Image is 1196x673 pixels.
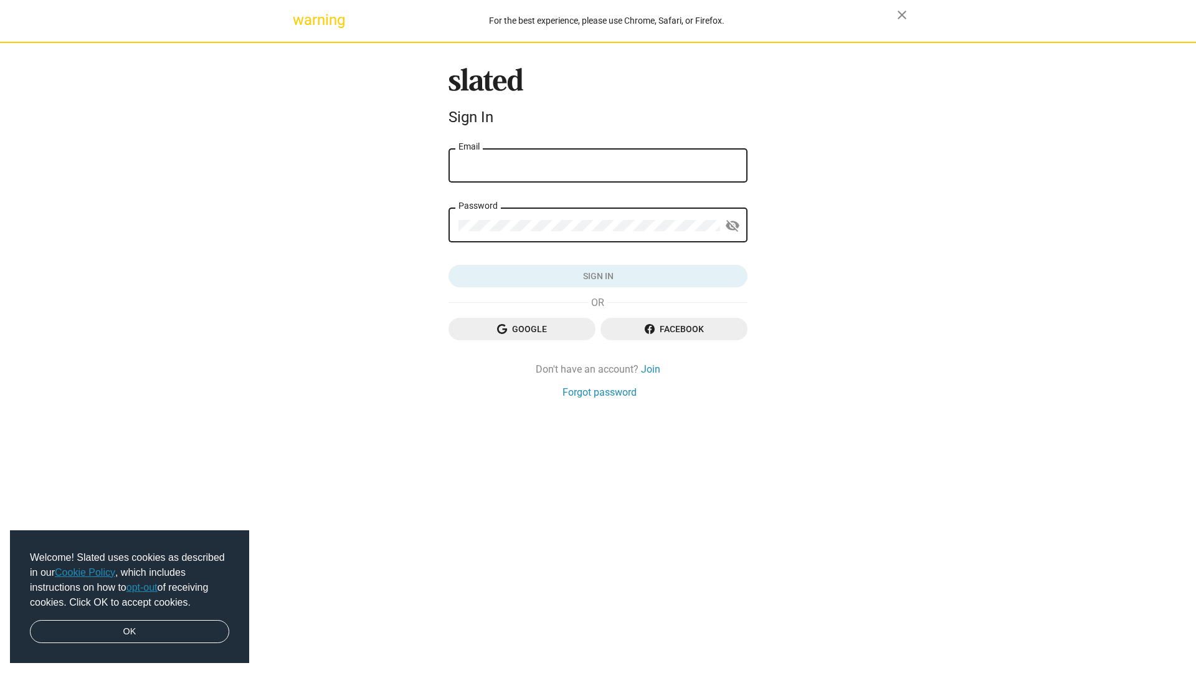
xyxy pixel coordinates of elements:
mat-icon: warning [293,12,308,27]
div: cookieconsent [10,530,249,664]
button: Show password [720,214,745,239]
mat-icon: close [895,7,909,22]
button: Facebook [600,318,747,340]
button: Google [448,318,596,340]
a: Cookie Policy [55,567,115,578]
a: dismiss cookie message [30,620,229,644]
a: opt-out [126,582,158,593]
a: Join [641,363,660,376]
span: Google [458,318,586,340]
sl-branding: Sign In [448,68,747,131]
span: Facebook [610,318,738,340]
div: For the best experience, please use Chrome, Safari, or Firefox. [316,12,897,29]
div: Sign In [448,108,747,126]
mat-icon: visibility_off [725,216,740,236]
a: Forgot password [562,386,637,399]
span: Welcome! Slated uses cookies as described in our , which includes instructions on how to of recei... [30,550,229,610]
div: Don't have an account? [448,363,747,376]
